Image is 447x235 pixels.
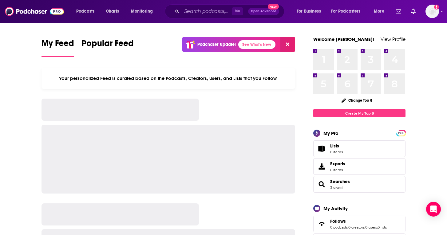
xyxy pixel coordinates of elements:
[365,225,377,229] a: 0 users
[331,7,361,16] span: For Podcasters
[313,158,405,175] a: Exports
[330,150,343,154] span: 0 items
[323,130,338,136] div: My Pro
[42,38,74,52] span: My Feed
[330,179,350,184] a: Searches
[348,225,365,229] a: 0 creators
[42,38,74,57] a: My Feed
[434,5,439,10] svg: Add a profile image
[313,109,405,117] a: Create My Top 8
[182,6,232,16] input: Search podcasts, credits, & more...
[297,7,321,16] span: For Business
[102,6,123,16] a: Charts
[127,6,161,16] button: open menu
[81,38,134,52] span: Popular Feed
[330,168,345,172] span: 0 items
[313,216,405,232] span: Follows
[330,143,343,149] span: Lists
[330,161,345,166] span: Exports
[131,7,153,16] span: Monitoring
[313,140,405,157] a: Lists
[248,8,279,15] button: Open AdvancedNew
[323,206,348,211] div: My Activity
[425,5,439,18] span: Logged in as awallresonate
[106,7,119,16] span: Charts
[238,40,275,49] a: See What's New
[313,176,405,193] span: Searches
[313,36,374,42] a: Welcome [PERSON_NAME]!
[370,6,392,16] button: open menu
[330,186,342,190] a: 3 saved
[409,6,418,17] a: Show notifications dropdown
[330,143,339,149] span: Lists
[378,225,387,229] a: 0 lists
[393,6,404,17] a: Show notifications dropdown
[377,225,378,229] span: ,
[315,144,328,153] span: Lists
[330,218,387,224] a: Follows
[425,5,439,18] img: User Profile
[292,6,329,16] button: open menu
[42,68,295,89] div: Your personalized Feed is curated based on the Podcasts, Creators, Users, and Lists that you Follow.
[5,6,64,17] img: Podchaser - Follow, Share and Rate Podcasts
[330,225,348,229] a: 0 podcasts
[315,220,328,228] a: Follows
[426,202,441,217] div: Open Intercom Messenger
[381,36,405,42] a: View Profile
[197,42,236,47] p: Podchaser Update!
[315,180,328,189] a: Searches
[232,7,243,15] span: ⌘ K
[338,96,376,104] button: Change Top 8
[397,131,405,135] a: PRO
[171,4,290,18] div: Search podcasts, credits, & more...
[81,38,134,57] a: Popular Feed
[397,131,405,135] span: PRO
[327,6,370,16] button: open menu
[425,5,439,18] button: Show profile menu
[330,218,346,224] span: Follows
[315,162,328,171] span: Exports
[374,7,384,16] span: More
[72,6,102,16] button: open menu
[268,4,279,10] span: New
[76,7,94,16] span: Podcasts
[251,10,276,13] span: Open Advanced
